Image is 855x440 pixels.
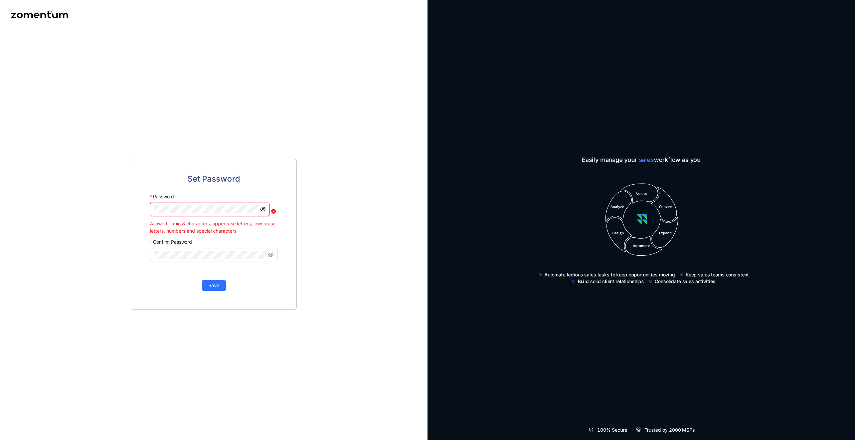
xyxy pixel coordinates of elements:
[686,271,749,278] span: Keep sales teams consistent
[202,280,226,291] button: Save
[533,155,749,165] span: Easily manage your workflow as you
[544,271,675,278] span: Automate tedious sales tasks to keep opportunities moving
[154,205,259,213] input: Password
[268,252,274,257] span: eye-invisible
[655,278,715,285] span: Consolidate sales activities
[150,236,192,248] label: Confirm Password
[150,220,278,235] div: Allowed - min 8 characters, uppercase letters, lowercase letters, numbers and special characters
[645,427,695,433] span: Trusted by 2000 MSPs
[578,278,644,285] span: Build solid client relationships
[597,427,627,433] span: 100% Secure
[187,173,240,185] span: Set Password
[11,11,68,18] img: Zomentum logo
[150,191,174,203] label: Password
[154,251,267,259] input: Confirm Password
[639,156,654,163] span: sales
[208,282,219,289] span: Save
[260,207,266,212] span: eye-invisible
